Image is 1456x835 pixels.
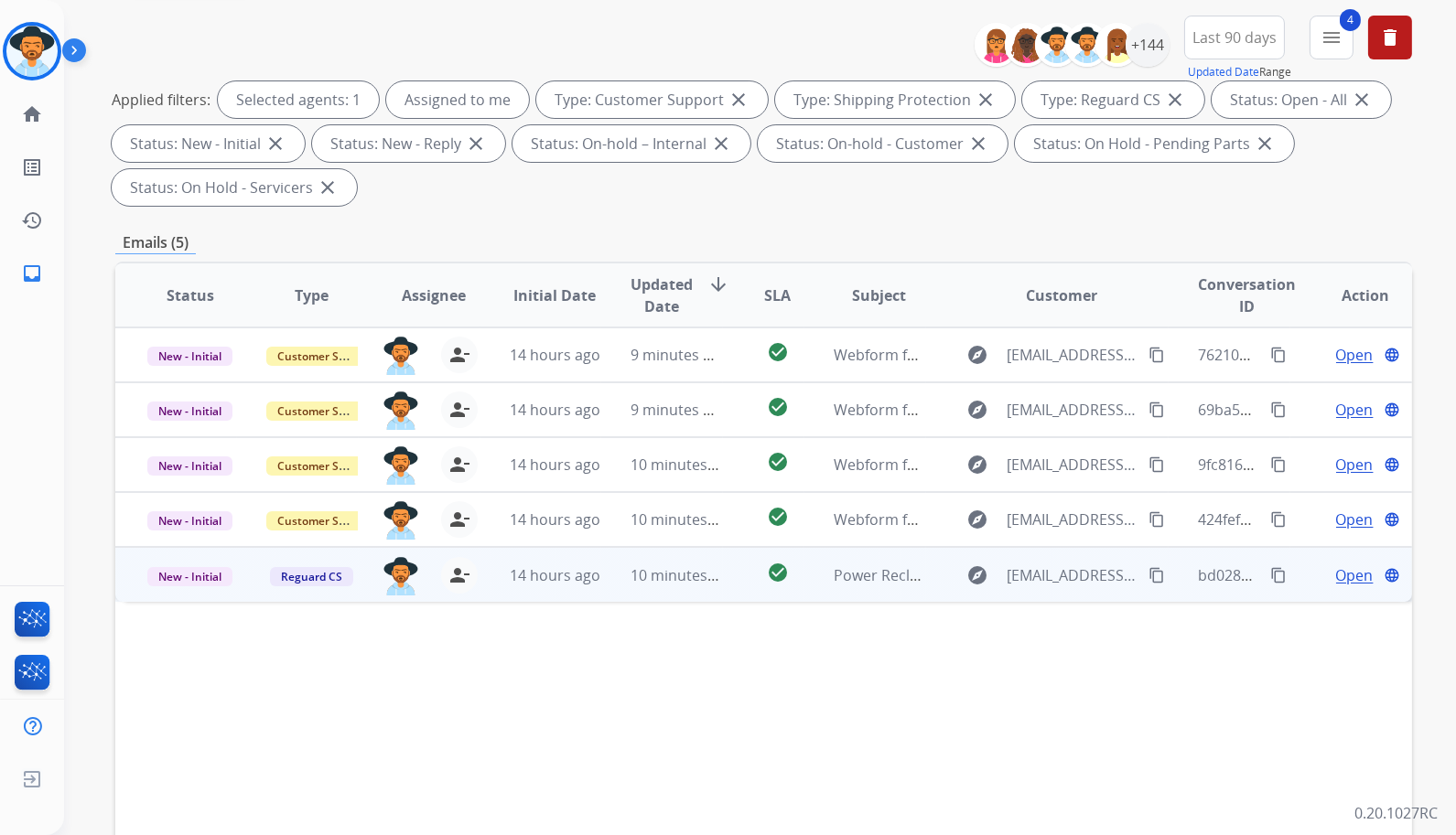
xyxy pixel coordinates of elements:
span: New - Initial [147,567,232,586]
div: Status: On-hold – Internal [512,125,750,162]
div: Assigned to me [386,81,529,118]
span: Open [1336,399,1374,421]
span: 14 hours ago [510,565,600,585]
span: [EMAIL_ADDRESS][DOMAIN_NAME] [1007,564,1139,586]
button: 4 [1310,16,1354,59]
mat-icon: arrow_downward [707,273,729,295]
span: [EMAIL_ADDRESS][DOMAIN_NAME] [1007,508,1139,530]
span: Webform from [EMAIL_ADDRESS][DOMAIN_NAME] on [DATE] [834,455,1248,475]
p: Applied filters: [112,89,210,111]
mat-icon: close [728,89,750,111]
mat-icon: menu [1321,27,1343,48]
div: +144 [1126,23,1170,67]
mat-icon: language [1384,567,1400,583]
img: avatar [6,26,58,77]
span: New - Initial [147,401,232,421]
span: Updated Date [631,273,693,317]
mat-icon: content_copy [1149,401,1165,418]
button: Updated Date [1188,65,1259,80]
mat-icon: check_circle [767,506,789,528]
mat-icon: person_remove [448,508,470,530]
div: Status: New - Initial [112,125,305,162]
mat-icon: close [1254,133,1276,155]
span: Status [167,284,214,306]
span: [EMAIL_ADDRESS][DOMAIN_NAME] [1007,344,1139,366]
mat-icon: explore [966,399,988,421]
mat-icon: person_remove [448,344,470,366]
mat-icon: content_copy [1149,567,1165,583]
span: 14 hours ago [510,455,600,475]
span: Customer Support [266,456,385,476]
span: 9 minutes ago [631,400,728,420]
mat-icon: language [1384,456,1400,473]
span: Initial Date [513,284,596,306]
span: Open [1336,564,1374,586]
div: Status: On Hold - Pending Parts [1015,125,1294,162]
span: 14 hours ago [510,509,600,530]
span: Open [1336,454,1374,476]
span: Open [1336,344,1374,366]
span: Webform from [EMAIL_ADDRESS][DOMAIN_NAME] on [DATE] [834,509,1248,530]
span: New - Initial [147,347,232,366]
div: Type: Reguard CS [1022,81,1204,118]
mat-icon: explore [966,508,988,530]
mat-icon: person_remove [448,564,470,586]
mat-icon: language [1384,511,1400,528]
mat-icon: content_copy [1149,456,1165,473]
mat-icon: close [710,133,732,155]
span: New - Initial [147,511,232,530]
mat-icon: explore [966,454,988,476]
span: Customer [1026,284,1097,306]
mat-icon: check_circle [767,451,789,473]
mat-icon: content_copy [1149,347,1165,363]
span: New - Initial [147,456,232,476]
mat-icon: home [21,103,43,125]
span: SLA [764,284,791,306]
mat-icon: content_copy [1270,401,1287,418]
span: Last 90 days [1192,34,1277,41]
span: 4 [1340,9,1361,31]
mat-icon: person_remove [448,454,470,476]
span: 10 minutes ago [631,509,737,530]
span: Power Recliner Seat Leather [834,565,1028,585]
span: Reguard CS [270,567,353,586]
mat-icon: language [1384,401,1400,418]
span: Assignee [402,284,466,306]
span: Open [1336,508,1374,530]
span: Webform from [EMAIL_ADDRESS][DOMAIN_NAME] on [DATE] [834,345,1248,365]
span: [EMAIL_ADDRESS][DOMAIN_NAME] [1007,454,1139,476]
mat-icon: inbox [21,262,43,284]
span: Type [295,284,329,306]
img: agent-avatar [383,446,419,485]
div: Type: Shipping Protection [775,81,1015,118]
span: [EMAIL_ADDRESS][DOMAIN_NAME] [1007,399,1139,421]
span: 14 hours ago [510,400,600,420]
mat-icon: content_copy [1270,567,1287,583]
mat-icon: check_circle [767,562,789,583]
span: Subject [852,284,906,306]
mat-icon: delete [1379,27,1401,48]
mat-icon: close [317,177,339,198]
mat-icon: content_copy [1270,456,1287,473]
th: Action [1290,263,1412,327]
button: Last 90 days [1184,16,1285,59]
mat-icon: person_remove [448,399,470,421]
mat-icon: close [975,89,997,111]
img: agent-avatar [383,501,419,540]
mat-icon: check_circle [767,396,789,418]
mat-icon: close [1164,89,1186,111]
mat-icon: content_copy [1270,347,1287,363]
mat-icon: close [465,133,487,155]
div: Type: Customer Support [536,81,768,118]
img: agent-avatar [383,337,419,375]
div: Status: New - Reply [312,125,505,162]
div: Selected agents: 1 [218,81,379,118]
mat-icon: language [1384,347,1400,363]
span: 10 minutes ago [631,565,737,585]
mat-icon: history [21,209,43,231]
img: agent-avatar [383,557,419,595]
mat-icon: explore [966,344,988,366]
span: Range [1188,64,1291,80]
mat-icon: content_copy [1149,511,1165,528]
span: Customer Support [266,511,385,530]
